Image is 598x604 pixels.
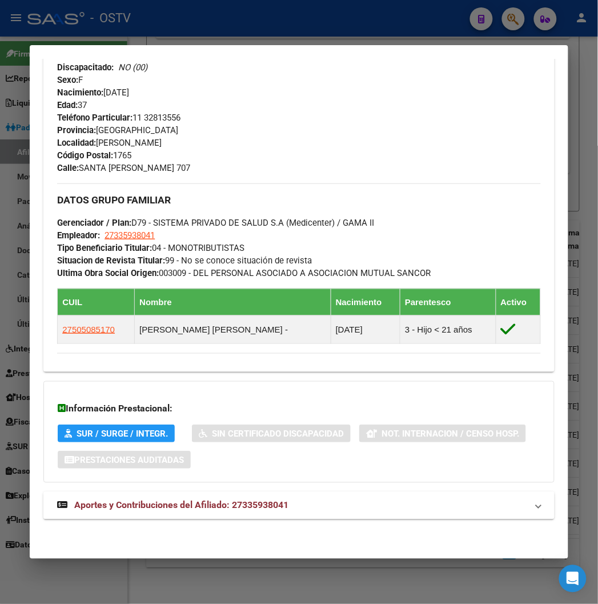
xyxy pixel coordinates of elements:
button: Sin Certificado Discapacidad [192,425,351,442]
span: [GEOGRAPHIC_DATA] [57,125,178,135]
strong: Discapacitado: [57,62,114,73]
strong: Tipo Beneficiario Titular: [57,243,152,253]
h3: Información Prestacional: [58,402,540,416]
th: Nombre [135,289,331,315]
span: D79 - SISTEMA PRIVADO DE SALUD S.A (Medicenter) / GAMA II [57,218,374,228]
td: 3 - Hijo < 21 años [400,315,496,343]
strong: Teléfono Particular: [57,113,133,123]
span: 003009 - DEL PERSONAL ASOCIADO A ASOCIACION MUTUAL SANCOR [57,268,431,278]
strong: Localidad: [57,138,96,148]
span: 27335938041 [105,230,155,241]
i: NO (00) [118,62,147,73]
button: Not. Internacion / Censo Hosp. [359,425,526,442]
div: Open Intercom Messenger [559,565,587,593]
span: 27505085170 [62,325,115,334]
span: Sin Certificado Discapacidad [212,429,344,439]
span: 99 - No se conoce situación de revista [57,255,312,266]
span: 37 [57,100,87,110]
span: F [57,75,83,85]
td: [PERSON_NAME] [PERSON_NAME] - [135,315,331,343]
strong: Provincia: [57,125,96,135]
h3: DATOS GRUPO FAMILIAR [57,194,540,206]
td: [DATE] [331,315,400,343]
th: Parentesco [400,289,496,315]
button: SUR / SURGE / INTEGR. [58,425,175,442]
strong: Nacimiento: [57,87,103,98]
th: Activo [496,289,540,315]
span: [PERSON_NAME] [57,138,162,148]
span: 11 32813556 [57,113,180,123]
strong: Calle: [57,163,79,173]
strong: Sexo: [57,75,78,85]
span: SANTA [PERSON_NAME] 707 [57,163,190,173]
strong: Edad: [57,100,78,110]
mat-expansion-panel-header: Aportes y Contribuciones del Afiliado: 27335938041 [43,492,554,519]
strong: Gerenciador / Plan: [57,218,131,228]
span: 04 - MONOTRIBUTISTAS [57,243,244,253]
span: Not. Internacion / Censo Hosp. [382,429,519,439]
strong: Ultima Obra Social Origen: [57,268,159,278]
span: Aportes y Contribuciones del Afiliado: 27335938041 [74,500,288,511]
span: [DATE] [57,87,129,98]
th: Nacimiento [331,289,400,315]
strong: Código Postal: [57,150,113,161]
span: SUR / SURGE / INTEGR. [77,429,168,439]
strong: Situacion de Revista Titular: [57,255,165,266]
span: Soltero [57,50,133,60]
strong: Estado Civil: [57,50,105,60]
span: Prestaciones Auditadas [74,455,184,465]
th: CUIL [58,289,135,315]
strong: Empleador: [57,230,100,241]
span: 1765 [57,150,131,161]
button: Prestaciones Auditadas [58,451,191,469]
